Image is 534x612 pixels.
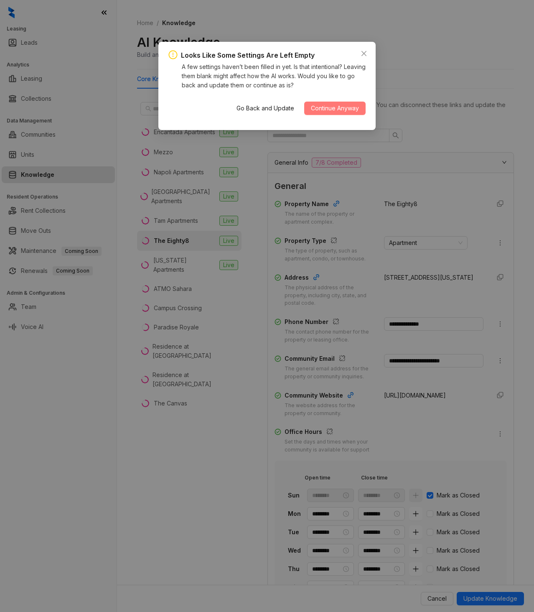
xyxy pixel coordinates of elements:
[361,50,367,57] span: close
[230,102,301,115] button: Go Back and Update
[236,104,294,113] span: Go Back and Update
[357,47,371,60] button: Close
[311,104,359,113] span: Continue Anyway
[182,62,366,90] div: A few settings haven’t been filled in yet. Is that intentional? Leaving them blank might affect h...
[181,50,315,61] div: Looks Like Some Settings Are Left Empty
[304,102,366,115] button: Continue Anyway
